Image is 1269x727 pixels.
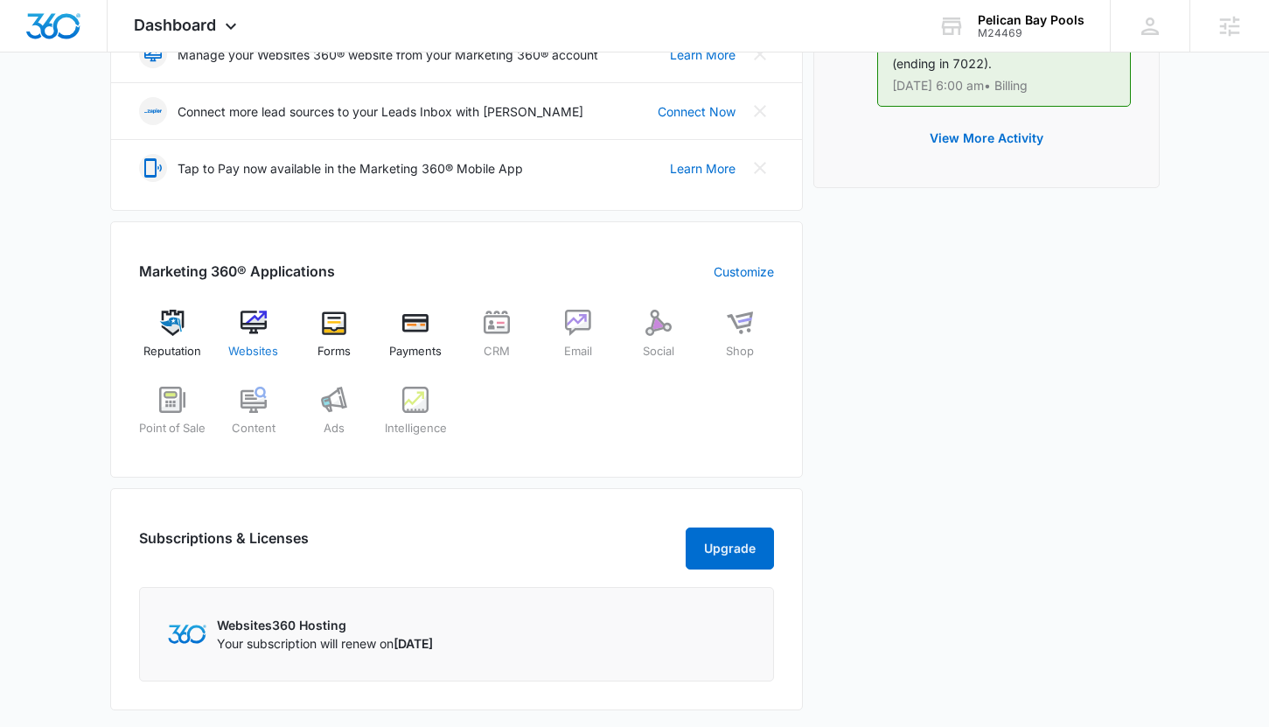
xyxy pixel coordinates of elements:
[139,261,335,282] h2: Marketing 360® Applications
[746,154,774,182] button: Close
[217,616,433,634] p: Websites360 Hosting
[382,387,450,450] a: Intelligence
[382,310,450,373] a: Payments
[658,102,736,121] a: Connect Now
[134,16,216,34] span: Dashboard
[217,634,433,653] p: Your subscription will renew on
[168,625,206,643] img: Marketing 360 Logo
[726,343,754,360] span: Shop
[484,343,510,360] span: CRM
[324,420,345,437] span: Ads
[564,343,592,360] span: Email
[978,13,1084,27] div: account name
[389,343,442,360] span: Payments
[670,45,736,64] a: Learn More
[139,310,206,373] a: Reputation
[670,159,736,178] a: Learn More
[464,310,531,373] a: CRM
[228,343,278,360] span: Websites
[232,420,275,437] span: Content
[220,310,287,373] a: Websites
[912,117,1061,159] button: View More Activity
[544,310,611,373] a: Email
[139,387,206,450] a: Point of Sale
[686,528,774,570] button: Upgrade
[220,387,287,450] a: Content
[746,40,774,68] button: Close
[178,159,523,178] p: Tap to Pay now available in the Marketing 360® Mobile App
[707,310,774,373] a: Shop
[139,528,309,563] h2: Subscriptions & Licenses
[746,97,774,125] button: Close
[892,80,1116,92] p: [DATE] 6:00 am • Billing
[178,102,583,121] p: Connect more lead sources to your Leads Inbox with [PERSON_NAME]
[714,262,774,281] a: Customize
[978,27,1084,39] div: account id
[625,310,693,373] a: Social
[143,343,201,360] span: Reputation
[301,310,368,373] a: Forms
[394,636,433,651] span: [DATE]
[385,420,447,437] span: Intelligence
[301,387,368,450] a: Ads
[643,343,674,360] span: Social
[317,343,351,360] span: Forms
[139,420,206,437] span: Point of Sale
[178,45,598,64] p: Manage your Websites 360® website from your Marketing 360® account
